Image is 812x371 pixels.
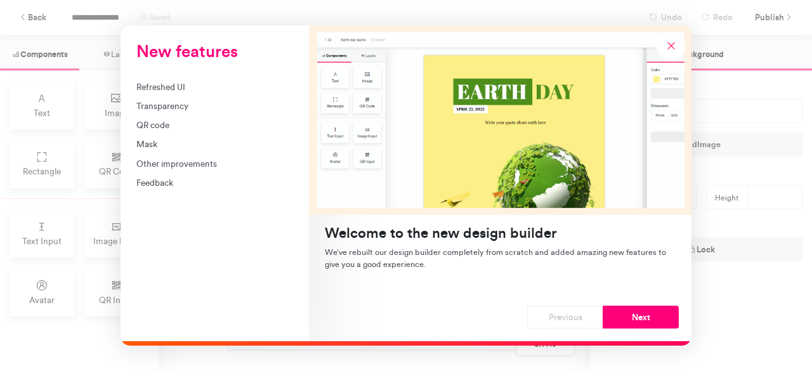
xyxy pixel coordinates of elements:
[136,100,293,112] div: Transparency
[136,119,293,131] div: QR code
[136,157,293,170] div: Other improvements
[325,246,676,270] p: We’ve rebuilt our design builder completely from scratch and added amazing new features to give y...
[527,306,679,329] div: Navigation button
[603,306,679,329] button: Next
[136,138,293,150] div: Mask
[527,306,603,329] button: Previous
[136,41,293,62] h3: New features
[136,81,293,93] div: Refreshed UI
[136,176,293,189] div: Feedback
[121,25,691,346] div: New features
[325,225,676,242] h4: Welcome to the new design builder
